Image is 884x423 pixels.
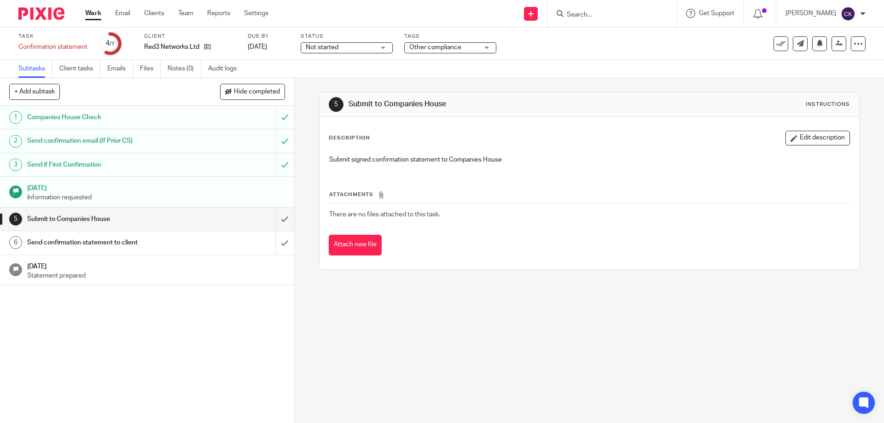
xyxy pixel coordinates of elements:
[329,235,382,255] button: Attach new file
[244,9,268,18] a: Settings
[349,99,609,109] h1: Submit to Companies House
[9,111,22,124] div: 1
[329,134,370,142] p: Description
[27,134,186,148] h1: Send confirmation email (If Prior CS)
[115,9,130,18] a: Email
[85,9,101,18] a: Work
[785,9,836,18] p: [PERSON_NAME]
[404,33,496,40] label: Tags
[144,33,236,40] label: Client
[9,236,22,249] div: 6
[329,155,849,164] p: Submit signed confirmation statement to Companies House
[144,9,164,18] a: Clients
[329,192,373,197] span: Attachments
[9,158,22,171] div: 3
[207,9,230,18] a: Reports
[220,84,285,99] button: Hide completed
[27,212,186,226] h1: Submit to Companies House
[144,42,199,52] p: Red3 Networks Ltd
[18,60,52,78] a: Subtasks
[301,33,393,40] label: Status
[9,213,22,226] div: 5
[140,60,161,78] a: Files
[107,60,133,78] a: Emails
[208,60,244,78] a: Audit logs
[18,42,87,52] div: Confirmation statement
[248,33,289,40] label: Due by
[27,193,285,202] p: Information requested
[566,11,649,19] input: Search
[699,10,734,17] span: Get Support
[27,271,285,280] p: Statement prepared
[9,135,22,148] div: 2
[329,211,440,218] span: There are no files attached to this task.
[105,38,115,49] div: 4
[27,236,186,249] h1: Send confirmation statement to client
[248,44,267,50] span: [DATE]
[806,101,850,108] div: Instructions
[18,7,64,20] img: Pixie
[306,44,338,51] span: Not started
[234,88,280,96] span: Hide completed
[27,181,285,193] h1: [DATE]
[841,6,855,21] img: svg%3E
[59,60,100,78] a: Client tasks
[110,41,115,46] small: /7
[18,33,87,40] label: Task
[329,97,343,112] div: 5
[27,260,285,271] h1: [DATE]
[9,84,60,99] button: + Add subtask
[168,60,201,78] a: Notes (0)
[27,110,186,124] h1: Companies House Check
[785,131,850,145] button: Edit description
[178,9,193,18] a: Team
[409,44,461,51] span: Other compliance
[27,158,186,172] h1: Send if First Confirmation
